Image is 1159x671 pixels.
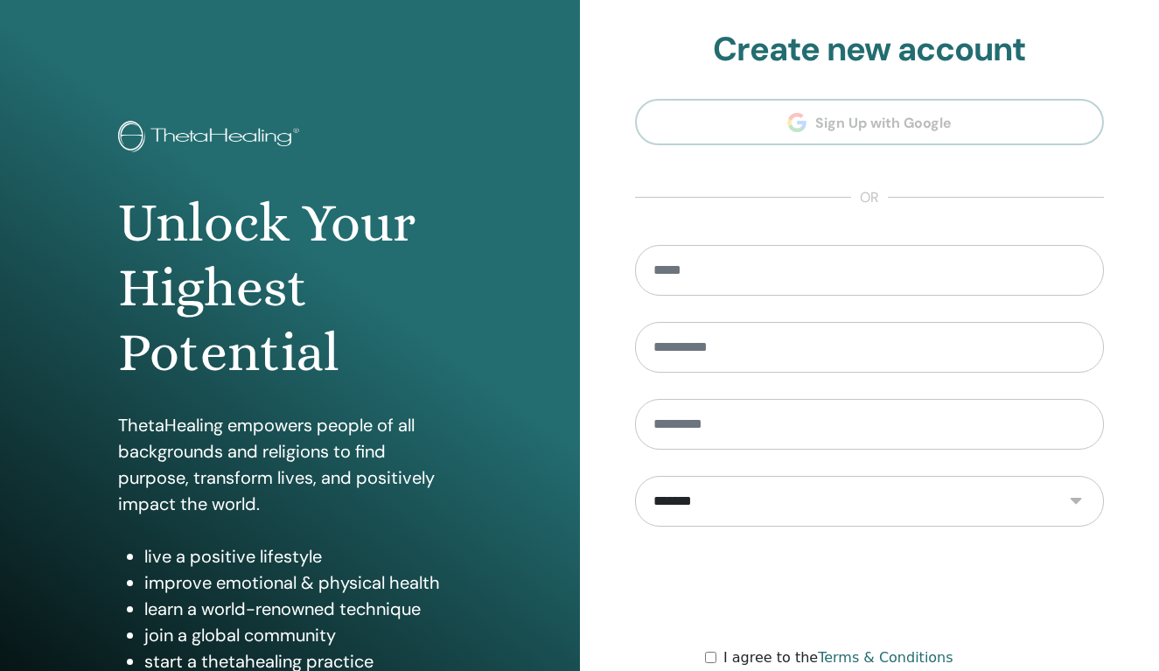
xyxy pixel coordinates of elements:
li: live a positive lifestyle [144,543,461,570]
iframe: reCAPTCHA [737,553,1002,621]
span: or [851,187,888,208]
h1: Unlock Your Highest Potential [118,191,461,386]
a: Terms & Conditions [818,649,953,666]
li: join a global community [144,622,461,648]
h2: Create new account [635,30,1105,70]
label: I agree to the [723,647,953,668]
p: ThetaHealing empowers people of all backgrounds and religions to find purpose, transform lives, a... [118,412,461,517]
li: improve emotional & physical health [144,570,461,596]
li: learn a world-renowned technique [144,596,461,622]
